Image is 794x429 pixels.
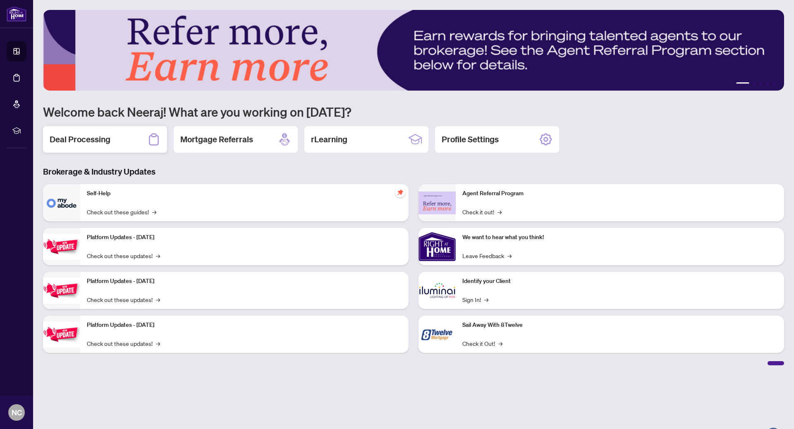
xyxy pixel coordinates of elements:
img: Platform Updates - June 23, 2025 [43,321,80,348]
img: Agent Referral Program [419,192,456,214]
p: Agent Referral Program [462,189,777,198]
img: Platform Updates - July 21, 2025 [43,234,80,260]
p: Platform Updates - [DATE] [87,321,402,330]
a: Check out these updates!→ [87,251,160,260]
p: Sail Away With 8Twelve [462,321,777,330]
span: → [507,251,512,260]
img: We want to hear what you think! [419,228,456,265]
p: Platform Updates - [DATE] [87,233,402,242]
a: Check it out!→ [462,207,502,216]
a: Check it Out!→ [462,339,502,348]
button: 1 [736,82,749,86]
img: Self-Help [43,184,80,221]
img: Sail Away With 8Twelve [419,316,456,353]
a: Check out these updates!→ [87,295,160,304]
button: Open asap [761,400,786,425]
p: Platform Updates - [DATE] [87,277,402,286]
h2: Mortgage Referrals [180,134,253,145]
p: Identify your Client [462,277,777,286]
img: Platform Updates - July 8, 2025 [43,278,80,304]
p: We want to hear what you think! [462,233,777,242]
button: 4 [766,82,769,86]
span: → [484,295,488,304]
h1: Welcome back Neeraj! What are you working on [DATE]? [43,104,784,120]
h2: rLearning [311,134,347,145]
span: → [497,207,502,216]
a: Sign In!→ [462,295,488,304]
h3: Brokerage & Industry Updates [43,166,784,177]
p: Self-Help [87,189,402,198]
span: → [156,295,160,304]
a: Leave Feedback→ [462,251,512,260]
img: Slide 0 [43,10,784,91]
span: → [152,207,156,216]
img: logo [7,6,26,22]
span: → [156,251,160,260]
span: NC [12,407,22,418]
a: Check out these updates!→ [87,339,160,348]
img: Identify your Client [419,272,456,309]
h2: Profile Settings [442,134,499,145]
span: pushpin [395,187,405,197]
a: Check out these guides!→ [87,207,156,216]
span: → [498,339,502,348]
button: 5 [772,82,776,86]
button: 3 [759,82,763,86]
h2: Deal Processing [50,134,110,145]
span: → [156,339,160,348]
button: 2 [753,82,756,86]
